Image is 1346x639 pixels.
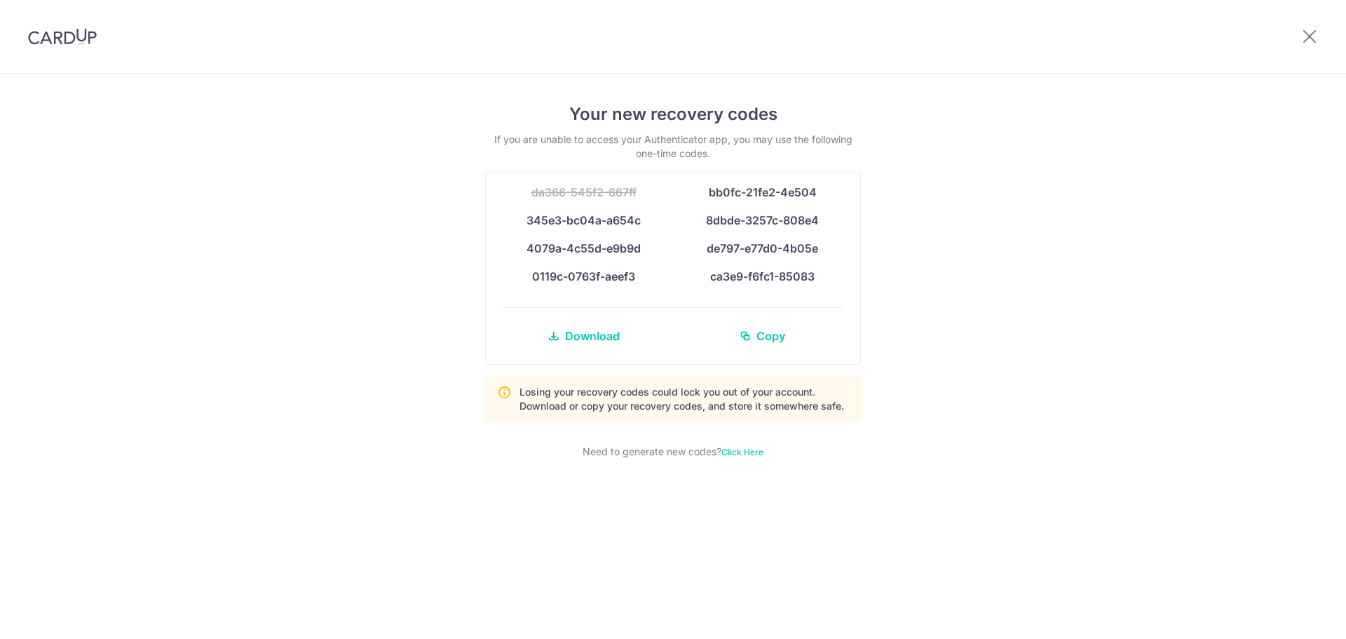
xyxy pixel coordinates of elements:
span: 0119c-0763f-aeef3 [532,269,635,283]
p: Losing your recovery codes could lock you out of your account. Download or copy your recovery cod... [519,385,849,413]
span: ca3e9-f6fc1-85083 [710,269,815,283]
span: Copy [756,328,785,344]
span: Download [565,328,620,344]
span: 8dbde-3257c-808e4 [706,213,819,227]
span: de797-e77d0-4b05e [707,241,818,255]
iframe: Opens a widget where you can find more information [1256,597,1332,632]
span: translation missing: en.link.click_here [721,447,763,457]
a: Download [503,319,665,353]
a: Click Here [721,447,763,457]
del: da366-545f2-667ff [531,185,637,199]
p: If you are unable to access your Authenticator app, you may use the following one-time codes. [485,133,861,161]
a: Copy [681,319,843,353]
span: 345e3-bc04a-a654c [526,213,641,227]
p: Need to generate new codes? [485,445,861,459]
span: bb0fc-21fe2-4e504 [709,185,817,199]
span: 4079a-4c55d-e9b9d [526,241,641,255]
h4: Your new recovery codes [485,102,861,127]
img: CardUp [28,28,97,45]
